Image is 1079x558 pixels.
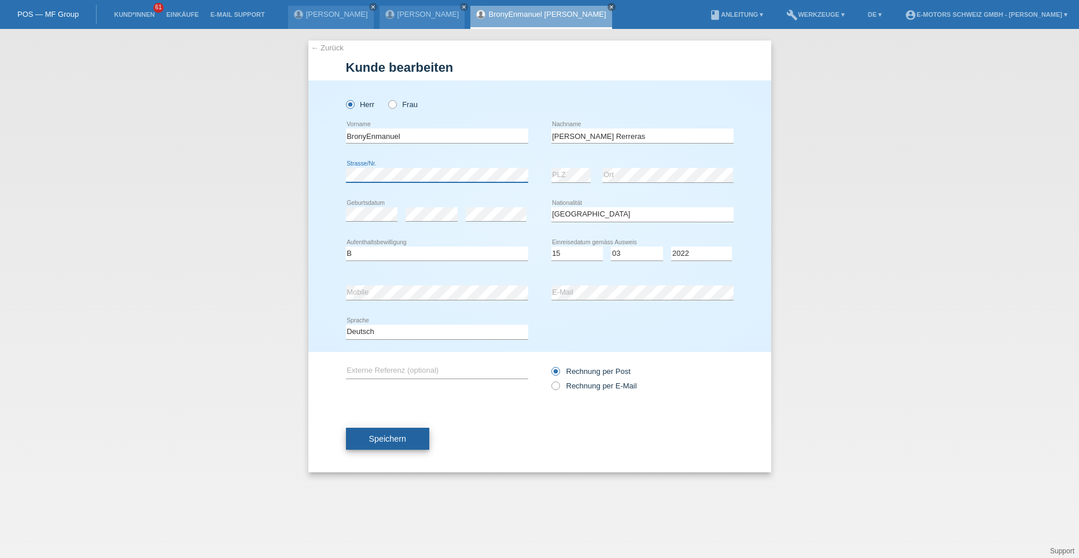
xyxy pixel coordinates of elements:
a: E-Mail Support [205,11,271,18]
h1: Kunde bearbeiten [346,60,734,75]
input: Rechnung per E-Mail [551,381,559,396]
span: Speichern [369,434,406,443]
a: POS — MF Group [17,10,79,19]
a: Kund*innen [108,11,160,18]
a: [PERSON_NAME] [306,10,368,19]
input: Rechnung per Post [551,367,559,381]
input: Herr [346,100,353,108]
a: buildWerkzeuge ▾ [780,11,850,18]
a: bookAnleitung ▾ [704,11,769,18]
a: Support [1050,547,1074,555]
a: close [607,3,616,11]
a: close [369,3,377,11]
i: close [461,4,467,10]
label: Rechnung per E-Mail [551,381,637,390]
button: Speichern [346,428,429,450]
input: Frau [388,100,396,108]
i: account_circle [905,9,916,21]
span: 61 [153,3,164,13]
label: Rechnung per Post [551,367,631,376]
label: Frau [388,100,418,109]
i: build [786,9,798,21]
a: DE ▾ [862,11,887,18]
a: Einkäufe [160,11,204,18]
a: close [460,3,468,11]
i: close [609,4,614,10]
i: close [370,4,376,10]
i: book [709,9,721,21]
a: ← Zurück [311,43,344,52]
a: account_circleE-Motors Schweiz GmbH - [PERSON_NAME] ▾ [899,11,1073,18]
label: Herr [346,100,375,109]
a: [PERSON_NAME] [397,10,459,19]
a: BronyEnmanuel [PERSON_NAME] [488,10,606,19]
